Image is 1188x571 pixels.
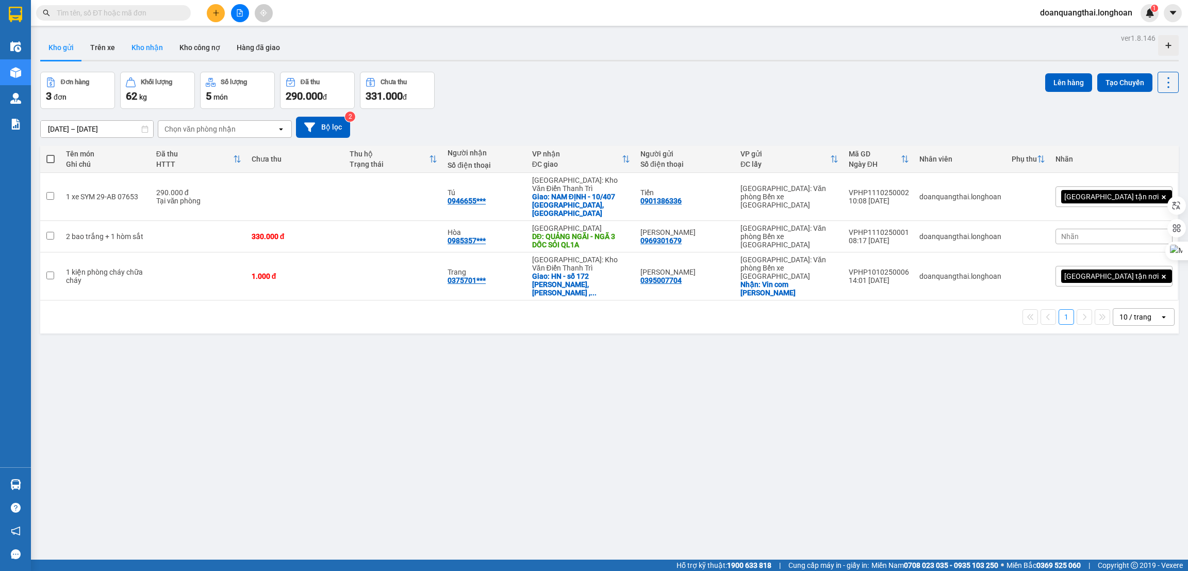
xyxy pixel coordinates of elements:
[40,72,115,109] button: Đơn hàng3đơn
[212,9,220,17] span: plus
[141,78,172,86] div: Khối lượng
[1059,309,1074,325] button: 1
[1055,155,1173,163] div: Nhãn
[277,125,285,133] svg: open
[904,561,998,569] strong: 0708 023 035 - 0935 103 250
[323,93,327,101] span: đ
[252,272,339,280] div: 1.000 đ
[221,78,247,86] div: Số lượng
[1006,146,1050,173] th: Toggle SortBy
[740,150,830,158] div: VP gửi
[366,90,403,102] span: 331.000
[10,479,21,490] img: warehouse-icon
[448,161,522,169] div: Số điện thoại
[11,526,21,536] span: notification
[252,232,339,241] div: 330.000 đ
[1061,232,1079,241] span: Nhãn
[280,72,355,109] button: Đã thu290.000đ
[676,560,771,571] span: Hỗ trợ kỹ thuật:
[448,188,522,197] div: Tú
[156,197,241,205] div: Tại văn phòng
[1168,8,1178,18] span: caret-down
[640,197,682,205] div: 0901386336
[532,224,630,232] div: [GEOGRAPHIC_DATA]
[296,117,350,138] button: Bộ lọc
[260,9,267,17] span: aim
[640,276,682,284] div: 0395007704
[255,4,273,22] button: aim
[10,67,21,78] img: warehouse-icon
[849,228,909,236] div: VPHP1110250001
[640,188,730,197] div: Tiến
[301,78,320,86] div: Đã thu
[66,150,146,158] div: Tên món
[1032,6,1141,19] span: doanquangthai.longhoan
[1097,73,1152,92] button: Tạo Chuyến
[640,150,730,158] div: Người gửi
[735,146,844,173] th: Toggle SortBy
[919,232,1001,241] div: doanquangthai.longhoan
[156,188,241,197] div: 290.000 đ
[66,193,146,201] div: 1 xe SYM 29-AB 07653
[403,93,407,101] span: đ
[252,155,339,163] div: Chưa thu
[727,561,771,569] strong: 1900 633 818
[640,268,730,276] div: Diệu Linh
[66,160,146,168] div: Ghi chú
[1001,563,1004,567] span: ⚪️
[11,503,21,513] span: question-circle
[1012,155,1037,163] div: Phụ thu
[206,90,211,102] span: 5
[350,150,429,158] div: Thu hộ
[381,78,407,86] div: Chưa thu
[228,35,288,60] button: Hàng đã giao
[1121,33,1156,44] div: ver 1.8.146
[532,160,622,168] div: ĐC giao
[61,78,89,86] div: Đơn hàng
[919,193,1001,201] div: doanquangthai.longhoan
[123,35,171,60] button: Kho nhận
[532,232,630,249] div: DĐ: QUẢNG NGÃI - NGÃ 3 DỐC SỎI QL1A
[849,197,909,205] div: 10:08 [DATE]
[82,35,123,60] button: Trên xe
[10,41,21,52] img: warehouse-icon
[640,228,730,236] div: NGUYỄN ĐĂNG DŨNG
[1036,561,1081,569] strong: 0369 525 060
[532,176,630,193] div: [GEOGRAPHIC_DATA]: Kho Văn Điển Thanh Trì
[344,146,442,173] th: Toggle SortBy
[740,256,838,280] div: [GEOGRAPHIC_DATA]: Văn phòng Bến xe [GEOGRAPHIC_DATA]
[1064,192,1159,201] span: [GEOGRAPHIC_DATA] tận nơi
[54,93,67,101] span: đơn
[1158,35,1179,56] div: Tạo kho hàng mới
[919,155,1001,163] div: Nhân viên
[200,72,275,109] button: Số lượng5món
[46,90,52,102] span: 3
[1119,312,1151,322] div: 10 / trang
[11,549,21,559] span: message
[345,112,355,122] sup: 2
[590,289,597,297] span: ...
[156,150,233,158] div: Đã thu
[57,7,178,19] input: Tìm tên, số ĐT hoặc mã đơn
[1088,560,1090,571] span: |
[164,124,236,134] div: Chọn văn phòng nhận
[120,72,195,109] button: Khối lượng62kg
[740,280,838,297] div: Nhận: Vin com Hạ Long
[9,7,22,22] img: logo-vxr
[532,272,630,297] div: Giao: HN - số 172 Nguyễn Ngọc nại, Phương Liệt , Thanh Xuân ,
[849,236,909,245] div: 08:17 [DATE]
[1145,8,1154,18] img: icon-new-feature
[871,560,998,571] span: Miền Nam
[1151,5,1158,12] sup: 1
[66,268,146,284] div: 1 kiện phòng cháy chữa cháy
[66,232,146,241] div: 2 bao trắng + 1 hòm sắt
[532,150,622,158] div: VP nhận
[1045,73,1092,92] button: Lên hàng
[640,236,682,245] div: 0969301679
[788,560,869,571] span: Cung cấp máy in - giấy in:
[231,4,249,22] button: file-add
[151,146,246,173] th: Toggle SortBy
[41,121,153,137] input: Select a date range.
[360,72,435,109] button: Chưa thu331.000đ
[1131,562,1138,569] span: copyright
